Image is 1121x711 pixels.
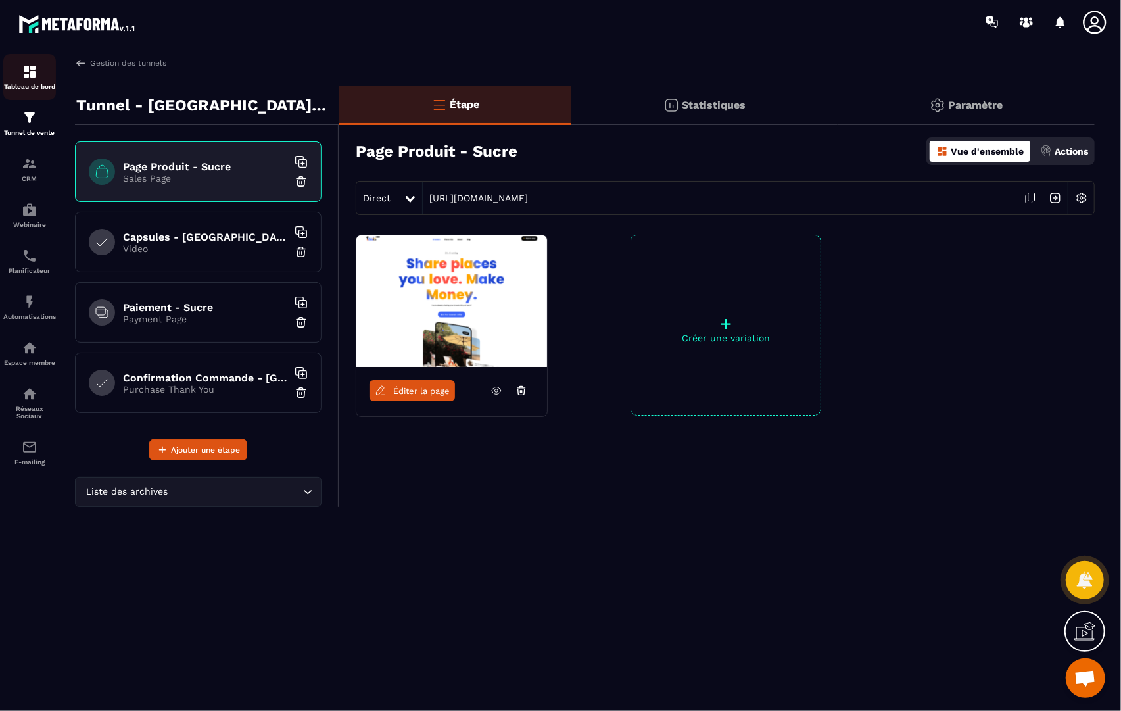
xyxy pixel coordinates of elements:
p: Tableau de bord [3,83,56,90]
img: formation [22,110,37,126]
a: social-networksocial-networkRéseaux Sociaux [3,376,56,429]
img: formation [22,156,37,172]
img: automations [22,294,37,310]
p: Tunnel de vente [3,129,56,136]
img: actions.d6e523a2.png [1040,145,1052,157]
p: Planificateur [3,267,56,274]
a: emailemailE-mailing [3,429,56,476]
p: CRM [3,175,56,182]
p: Statistiques [682,99,746,111]
div: Search for option [75,477,322,507]
span: Liste des archives [83,485,171,499]
img: trash [295,316,308,329]
a: Éditer la page [370,380,455,401]
img: arrow [75,57,87,69]
p: Réseaux Sociaux [3,405,56,420]
a: schedulerschedulerPlanificateur [3,238,56,284]
h6: Paiement - Sucre [123,301,287,314]
a: [URL][DOMAIN_NAME] [423,193,528,203]
p: Purchase Thank You [123,384,287,395]
img: email [22,439,37,455]
span: Direct [363,193,391,203]
a: automationsautomationsAutomatisations [3,284,56,330]
p: Payment Page [123,314,287,324]
img: bars-o.4a397970.svg [431,97,447,112]
a: Ouvrir le chat [1066,658,1105,698]
img: trash [295,175,308,188]
p: Tunnel - [GEOGRAPHIC_DATA] - V2 [76,92,329,118]
p: Video [123,243,287,254]
p: E-mailing [3,458,56,466]
p: Paramètre [949,99,1003,111]
p: Espace membre [3,359,56,366]
a: formationformationTunnel de vente [3,100,56,146]
img: arrow-next.bcc2205e.svg [1043,185,1068,210]
img: trash [295,386,308,399]
p: Créer une variation [631,333,821,343]
h6: Capsules - [GEOGRAPHIC_DATA] [123,231,287,243]
img: social-network [22,386,37,402]
a: formationformationTableau de bord [3,54,56,100]
img: logo [18,12,137,36]
p: Automatisations [3,313,56,320]
h6: Page Produit - Sucre [123,160,287,173]
img: trash [295,245,308,258]
p: Actions [1055,146,1088,157]
img: automations [22,340,37,356]
p: Étape [450,98,480,110]
a: automationsautomationsEspace membre [3,330,56,376]
a: automationsautomationsWebinaire [3,192,56,238]
span: Éditer la page [393,386,450,396]
a: formationformationCRM [3,146,56,192]
img: automations [22,202,37,218]
img: setting-gr.5f69749f.svg [930,97,945,113]
img: dashboard-orange.40269519.svg [936,145,948,157]
a: Gestion des tunnels [75,57,166,69]
img: formation [22,64,37,80]
img: stats.20deebd0.svg [663,97,679,113]
img: scheduler [22,248,37,264]
span: Ajouter une étape [171,443,240,456]
button: Ajouter une étape [149,439,247,460]
h3: Page Produit - Sucre [356,142,517,160]
img: setting-w.858f3a88.svg [1069,185,1094,210]
p: Sales Page [123,173,287,184]
p: Webinaire [3,221,56,228]
h6: Confirmation Commande - [GEOGRAPHIC_DATA] [123,372,287,384]
p: + [631,314,821,333]
img: image [356,235,547,367]
input: Search for option [171,485,300,499]
p: Vue d'ensemble [951,146,1024,157]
